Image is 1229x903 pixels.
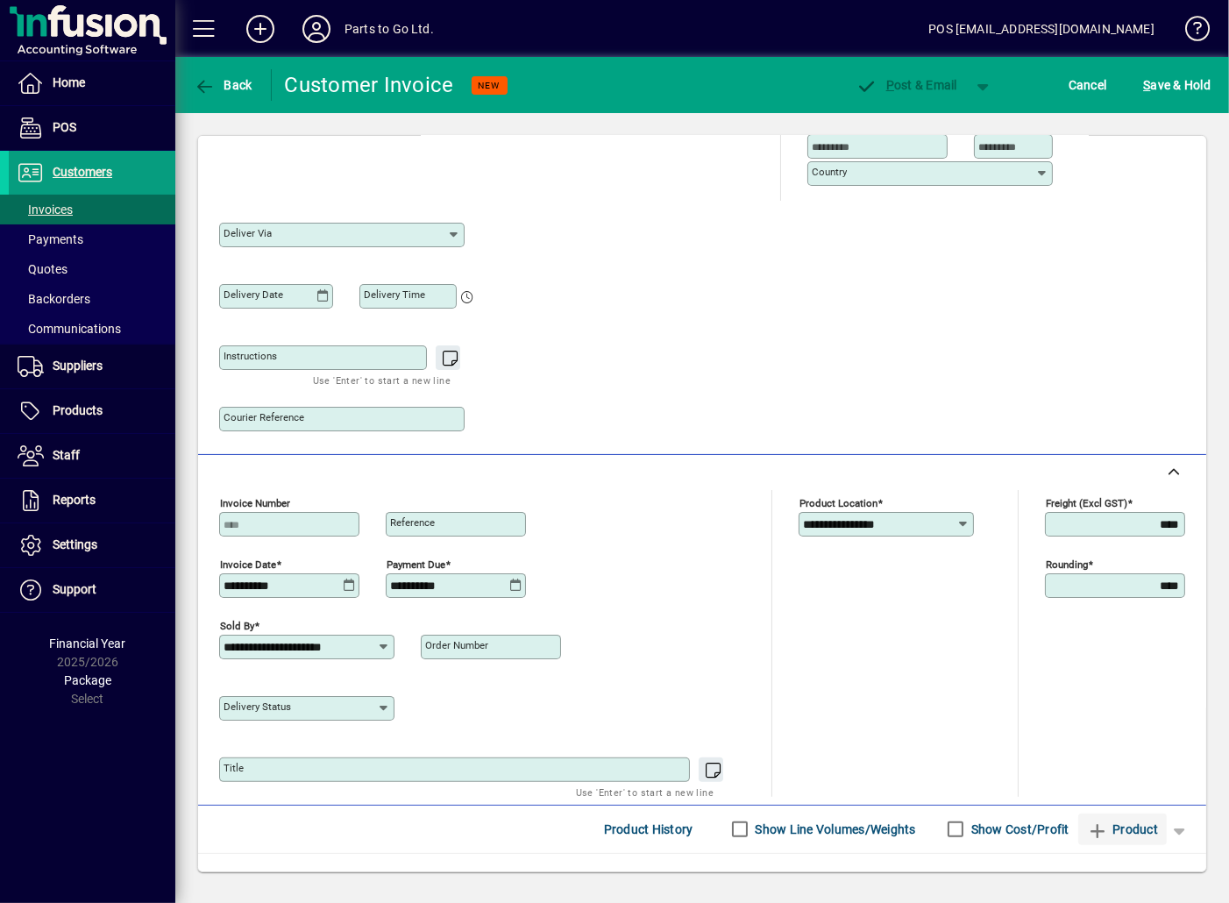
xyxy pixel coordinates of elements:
span: S [1143,78,1150,92]
mat-label: Delivery time [364,288,425,301]
a: POS [9,106,175,150]
a: Backorders [9,284,175,314]
span: Product History [604,815,693,843]
span: ost & Email [856,78,957,92]
div: POS [EMAIL_ADDRESS][DOMAIN_NAME] [928,15,1154,43]
mat-label: Freight (excl GST) [1046,496,1127,508]
span: POS [53,120,76,134]
button: Product [1078,814,1167,845]
div: Customer Invoice [285,71,454,99]
mat-label: Invoice date [220,558,276,570]
div: Parts to Go Ltd. [345,15,434,43]
mat-label: Sold by [220,619,254,631]
mat-label: Invoice number [220,496,290,508]
button: Save & Hold [1139,69,1215,101]
mat-label: Deliver via [224,227,272,239]
label: Show Line Volumes/Weights [752,821,916,838]
span: Package [64,673,111,687]
button: Profile [288,13,345,45]
mat-label: Delivery status [224,700,291,713]
a: Suppliers [9,345,175,388]
mat-label: Product location [799,496,877,508]
app-page-header-button: Back [175,69,272,101]
a: Products [9,389,175,433]
mat-label: Delivery date [224,288,283,301]
span: Products [53,403,103,417]
button: Cancel [1064,69,1112,101]
a: Communications [9,314,175,344]
a: Knowledge Base [1172,4,1207,60]
mat-label: Title [224,762,244,774]
span: Communications [18,322,121,336]
mat-label: Rounding [1046,558,1088,570]
span: Staff [53,448,80,462]
button: Product History [597,814,700,845]
span: Payments [18,232,83,246]
mat-hint: Use 'Enter' to start a new line [313,370,451,390]
button: Add [232,13,288,45]
span: Backorders [18,292,90,306]
button: Post & Email [847,69,966,101]
span: ave & Hold [1143,71,1211,99]
mat-label: Country [812,166,847,178]
span: Invoices [18,203,73,217]
span: Financial Year [50,636,126,651]
span: NEW [479,80,501,91]
mat-hint: Use 'Enter' to start a new line [576,782,714,802]
mat-label: Payment due [387,558,445,570]
button: Back [189,69,257,101]
mat-label: Reference [390,516,435,529]
span: Reports [53,493,96,507]
a: Staff [9,434,175,478]
span: Support [53,582,96,596]
span: Home [53,75,85,89]
a: Home [9,61,175,105]
span: Back [194,78,252,92]
span: P [886,78,894,92]
a: Settings [9,523,175,567]
a: Reports [9,479,175,523]
mat-label: Courier Reference [224,411,304,423]
mat-label: Instructions [224,350,277,362]
span: Quotes [18,262,67,276]
a: Payments [9,224,175,254]
mat-label: Order number [425,639,488,651]
a: Invoices [9,195,175,224]
a: Quotes [9,254,175,284]
span: Cancel [1069,71,1107,99]
label: Show Cost/Profit [968,821,1069,838]
span: Suppliers [53,359,103,373]
a: Support [9,568,175,612]
span: Settings [53,537,97,551]
span: Customers [53,165,112,179]
span: Product [1087,815,1158,843]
